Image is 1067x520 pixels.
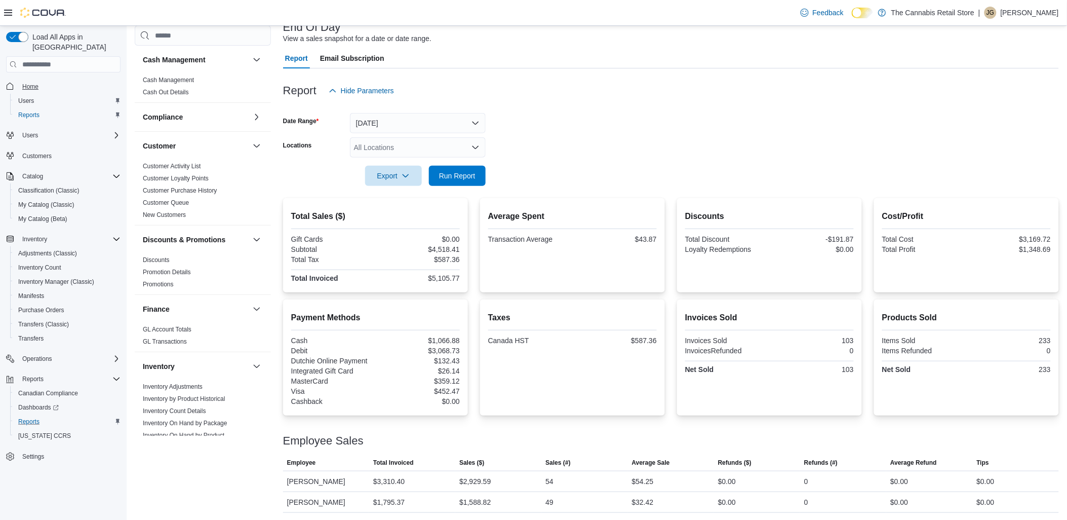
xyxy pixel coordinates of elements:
span: Classification (Classic) [18,187,80,195]
div: Total Cost [882,235,965,243]
span: Promotion Details [143,268,191,276]
a: [US_STATE] CCRS [14,430,75,442]
a: Inventory by Product Historical [143,395,225,402]
button: Users [10,94,125,108]
button: Export [365,166,422,186]
span: Catalog [18,170,121,182]
button: My Catalog (Beta) [10,212,125,226]
div: View a sales snapshot for a date or date range. [283,33,431,44]
span: GL Transactions [143,338,187,346]
div: $26.14 [377,367,460,375]
h2: Total Sales ($) [291,210,460,222]
span: New Customers [143,211,186,219]
button: Customer [251,140,263,152]
a: Inventory Count [14,262,65,274]
button: Manifests [10,289,125,303]
div: Loyalty Redemptions [685,245,768,253]
div: $452.47 [377,387,460,395]
h3: Employee Sales [283,435,364,447]
h2: Taxes [488,312,657,324]
span: Inventory Adjustments [143,383,203,391]
div: $0.00 [977,475,995,488]
span: Discounts [143,256,170,264]
h3: Cash Management [143,55,206,65]
span: Canadian Compliance [14,387,121,399]
span: Users [18,97,34,105]
a: Transfers (Classic) [14,318,73,330]
a: Inventory Manager (Classic) [14,276,98,288]
div: Discounts & Promotions [135,254,271,294]
h3: Report [283,85,317,97]
div: $0.00 [771,245,854,253]
nav: Complex example [6,75,121,490]
span: Reports [22,375,44,383]
div: $0.00 [377,397,460,405]
h3: End Of Day [283,21,341,33]
div: 0 [804,475,808,488]
div: Invoices Sold [685,337,768,345]
span: Dashboards [18,403,59,412]
button: Discounts & Promotions [251,234,263,246]
div: $132.43 [377,357,460,365]
button: Users [18,129,42,141]
h3: Customer [143,141,176,151]
span: Sales (#) [545,459,570,467]
span: Users [22,131,38,139]
span: Users [18,129,121,141]
span: Settings [18,450,121,463]
span: Dark Mode [852,18,852,19]
a: Dashboards [10,400,125,415]
button: Reports [10,415,125,429]
h2: Cost/Profit [882,210,1051,222]
div: Cash [291,337,374,345]
div: 233 [968,365,1051,374]
span: Customers [18,150,121,162]
span: Email Subscription [320,48,384,68]
button: Reports [18,373,48,385]
div: $0.00 [718,475,736,488]
div: [PERSON_NAME] [283,492,369,512]
button: Home [2,79,125,93]
button: Finance [251,303,263,315]
a: Manifests [14,290,48,302]
button: Customer [143,141,249,151]
div: Customer [135,160,271,225]
div: Cashback [291,397,374,405]
div: Total Profit [882,245,965,253]
a: Feedback [797,3,848,23]
div: InvoicesRefunded [685,347,768,355]
span: Sales ($) [459,459,484,467]
span: Reports [14,109,121,121]
span: Purchase Orders [18,306,64,314]
button: Settings [2,449,125,464]
a: Home [18,81,43,93]
span: Classification (Classic) [14,184,121,197]
span: Adjustments (Classic) [14,247,121,259]
button: Hide Parameters [325,81,398,101]
a: Purchase Orders [14,304,68,316]
a: Customer Purchase History [143,187,217,194]
span: GL Account Totals [143,325,191,333]
span: [US_STATE] CCRS [18,432,71,440]
a: Inventory Adjustments [143,383,203,390]
div: $3,310.40 [373,475,405,488]
div: $1,795.37 [373,496,405,508]
h2: Payment Methods [291,312,460,324]
button: [US_STATE] CCRS [10,429,125,443]
span: Cash Out Details [143,88,189,96]
p: | [978,7,980,19]
span: Average Refund [890,459,937,467]
div: $4,518.41 [377,245,460,253]
button: Reports [10,108,125,122]
button: Classification (Classic) [10,183,125,198]
div: Items Refunded [882,347,965,355]
span: Tips [977,459,989,467]
div: 54 [545,475,554,488]
span: Catalog [22,172,43,180]
span: Operations [18,353,121,365]
div: Transaction Average [488,235,571,243]
div: -$191.87 [771,235,854,243]
span: Feedback [813,8,844,18]
div: $359.12 [377,377,460,385]
button: Cash Management [251,54,263,66]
